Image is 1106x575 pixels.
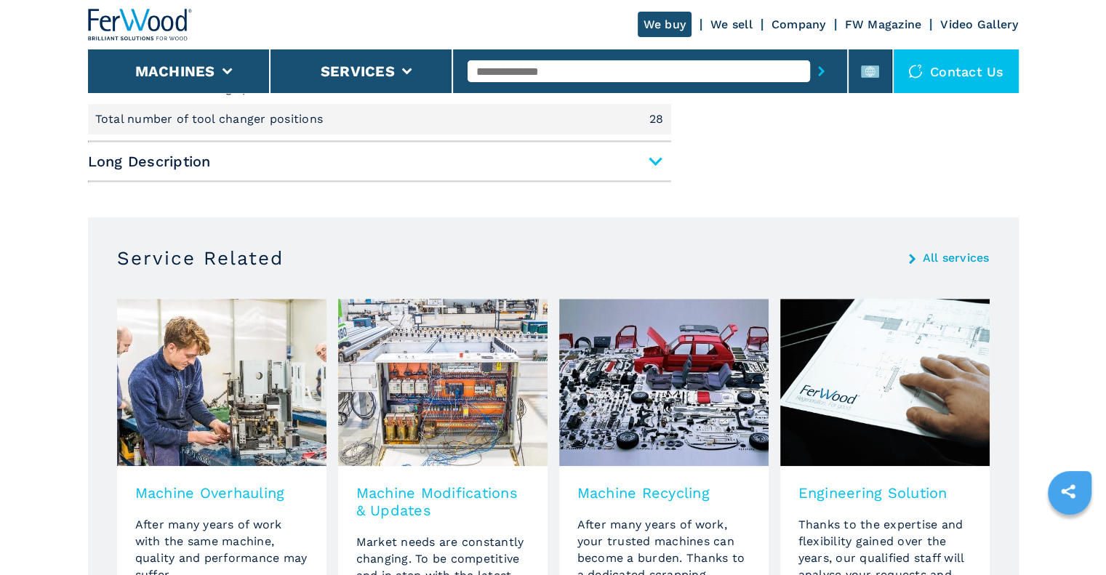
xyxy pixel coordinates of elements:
button: submit-button [810,55,833,88]
img: Contact us [908,64,923,79]
img: image [559,299,769,466]
h3: Machine Modifications & Updates [356,484,529,519]
p: Total number of tool changer positions [95,111,327,127]
button: Services [321,63,395,80]
a: FW Magazine [845,17,922,31]
em: 28 [649,83,664,95]
h3: Machine Recycling [577,484,750,502]
div: Contact us [894,49,1019,93]
img: image [117,299,326,466]
em: 28 [649,113,664,125]
img: image [780,299,990,466]
a: All services [923,252,990,264]
h3: Service Related [117,246,284,270]
a: sharethis [1050,473,1086,510]
h3: Machine Overhauling [135,484,308,502]
img: Ferwood [88,9,193,41]
a: Company [772,17,826,31]
button: Machines [135,63,215,80]
iframe: Chat [1044,510,1095,564]
h3: Engineering Solution [798,484,971,502]
span: Long Description [88,148,671,174]
a: We buy [638,12,692,37]
a: We sell [710,17,753,31]
img: image [338,299,548,466]
a: Video Gallery [940,17,1018,31]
